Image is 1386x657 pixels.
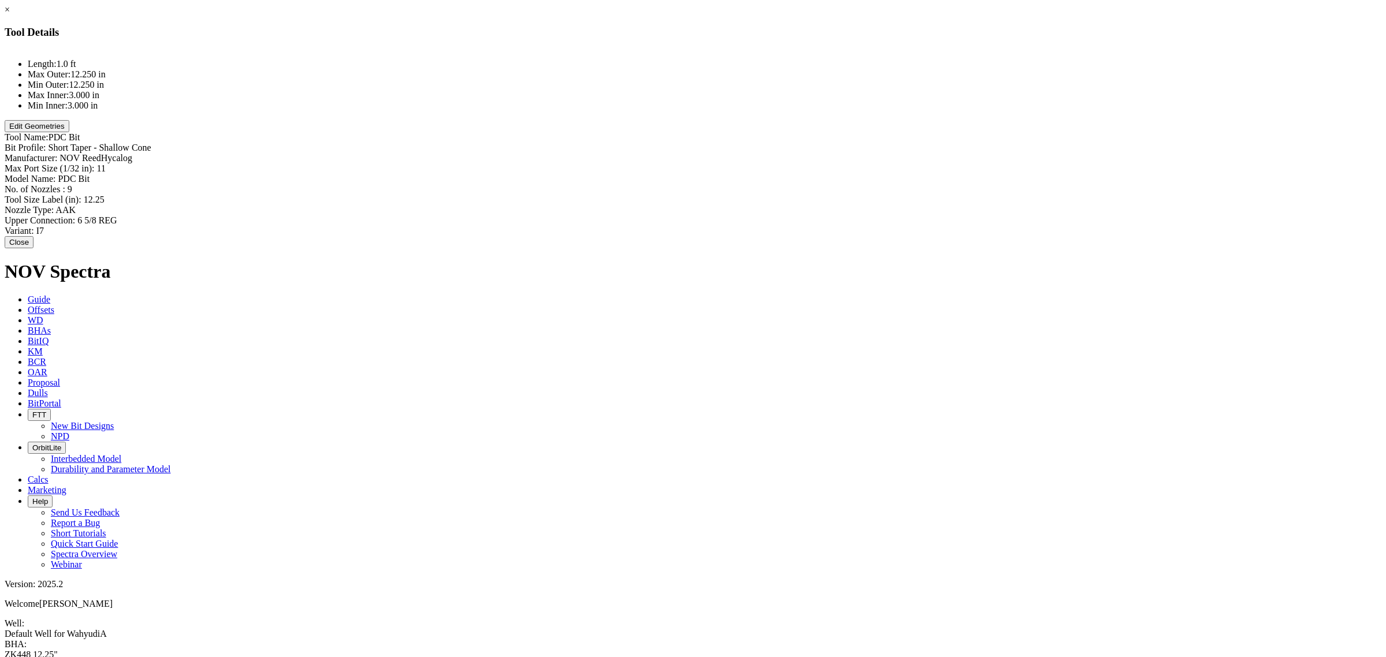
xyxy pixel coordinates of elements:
[28,294,50,304] span: Guide
[51,421,114,431] a: New Bit Designs
[5,184,65,194] label: No. of Nozzles :
[5,261,1381,282] h1: NOV Spectra
[5,205,54,215] label: Nozzle Type:
[58,174,90,184] span: PDC Bit
[28,59,57,69] label: Length:
[51,559,82,569] a: Webinar
[28,326,51,335] span: BHAs
[28,398,61,408] span: BitPortal
[51,431,69,441] a: NPD
[32,497,48,506] span: Help
[28,100,68,110] label: Min Inner:
[5,629,107,639] span: Default Well for WahyudiA
[60,153,132,163] span: NOV ReedHycalog
[84,195,105,204] span: 12.25
[5,5,10,14] a: ×
[5,26,1381,39] h3: Tool Details
[5,618,1381,639] span: Well:
[32,443,61,452] span: OrbitLite
[49,143,151,152] span: Short Taper - Shallow Cone
[51,518,100,528] a: Report a Bug
[36,226,44,236] span: I7
[28,305,54,315] span: Offsets
[28,69,1381,80] li: 12.250 in
[28,80,1381,90] li: 12.250 in
[28,378,60,387] span: Proposal
[51,528,106,538] a: Short Tutorials
[51,549,117,559] a: Spectra Overview
[28,315,43,325] span: WD
[77,215,117,225] span: 6 5/8 REG
[5,215,75,225] label: Upper Connection:
[5,174,55,184] label: Model Name:
[28,475,49,484] span: Calcs
[28,346,43,356] span: KM
[39,599,113,609] span: [PERSON_NAME]
[5,236,33,248] button: Close
[28,388,48,398] span: Dulls
[28,336,49,346] span: BitIQ
[32,410,46,419] span: FTT
[28,367,47,377] span: OAR
[5,226,34,236] label: Variant:
[68,184,72,194] span: 9
[28,59,1381,69] li: 1.0 ft
[28,80,69,89] label: Min Outer:
[5,599,1381,609] p: Welcome
[28,90,1381,100] li: 3.000 in
[5,143,46,152] label: Bit Profile:
[28,485,66,495] span: Marketing
[28,69,70,79] label: Max Outer:
[5,163,95,173] label: Max Port Size (1/32 in):
[55,205,76,215] span: AAK
[51,454,121,464] a: Interbedded Model
[51,464,171,474] a: Durability and Parameter Model
[51,507,120,517] a: Send Us Feedback
[28,357,46,367] span: BCR
[51,539,118,548] a: Quick Start Guide
[5,153,58,163] label: Manufacturer:
[97,163,106,173] span: 11
[5,195,81,204] label: Tool Size Label (in):
[5,132,1381,143] div: PDC Bit
[28,90,69,100] label: Max Inner:
[5,132,49,142] label: Tool Name:
[5,120,69,132] button: Edit Geometries
[28,100,1381,111] li: 3.000 in
[5,579,1381,589] div: Version: 2025.2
